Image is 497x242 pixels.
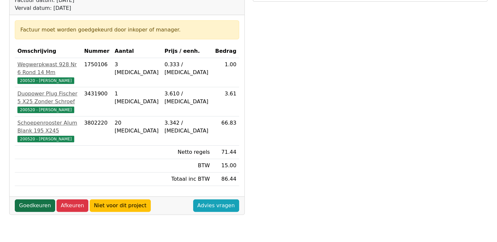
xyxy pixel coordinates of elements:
[193,199,239,212] a: Advies vragen
[162,146,213,159] td: Netto regels
[17,136,74,142] span: 200520 - [PERSON_NAME]
[213,172,239,186] td: 86.44
[115,61,159,76] div: 3 [MEDICAL_DATA]
[15,199,55,212] a: Goedkeuren
[213,146,239,159] td: 71.44
[17,107,74,113] span: 200520 - [PERSON_NAME]
[17,77,74,84] span: 200520 - [PERSON_NAME]
[81,45,112,58] th: Nummer
[165,90,210,106] div: 3.610 / [MEDICAL_DATA]
[213,159,239,172] td: 15.00
[213,58,239,87] td: 1.00
[115,90,159,106] div: 1 [MEDICAL_DATA]
[213,116,239,146] td: 66.83
[17,90,79,106] div: Duopower Plug Fischer 5 X25 Zonder Schroef
[213,87,239,116] td: 3.61
[15,4,154,12] div: Verval datum: [DATE]
[15,45,81,58] th: Omschrijving
[162,172,213,186] td: Totaal inc BTW
[112,45,162,58] th: Aantal
[17,90,79,113] a: Duopower Plug Fischer 5 X25 Zonder Schroef200520 - [PERSON_NAME]
[17,119,79,135] div: Schoepenrooster Alum Blank 195 X245
[17,61,79,76] div: Wegwerpkwast 928 Nr 6 Rond 14 Mm
[17,61,79,84] a: Wegwerpkwast 928 Nr 6 Rond 14 Mm200520 - [PERSON_NAME]
[17,119,79,143] a: Schoepenrooster Alum Blank 195 X245200520 - [PERSON_NAME]
[115,119,159,135] div: 20 [MEDICAL_DATA]
[56,199,88,212] a: Afkeuren
[20,26,234,34] div: Factuur moet worden goedgekeurd door inkoper of manager.
[165,61,210,76] div: 0.333 / [MEDICAL_DATA]
[162,45,213,58] th: Prijs / eenh.
[90,199,151,212] a: Niet voor dit project
[165,119,210,135] div: 3.342 / [MEDICAL_DATA]
[213,45,239,58] th: Bedrag
[81,116,112,146] td: 3802220
[81,58,112,87] td: 1750106
[162,159,213,172] td: BTW
[81,87,112,116] td: 3431900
